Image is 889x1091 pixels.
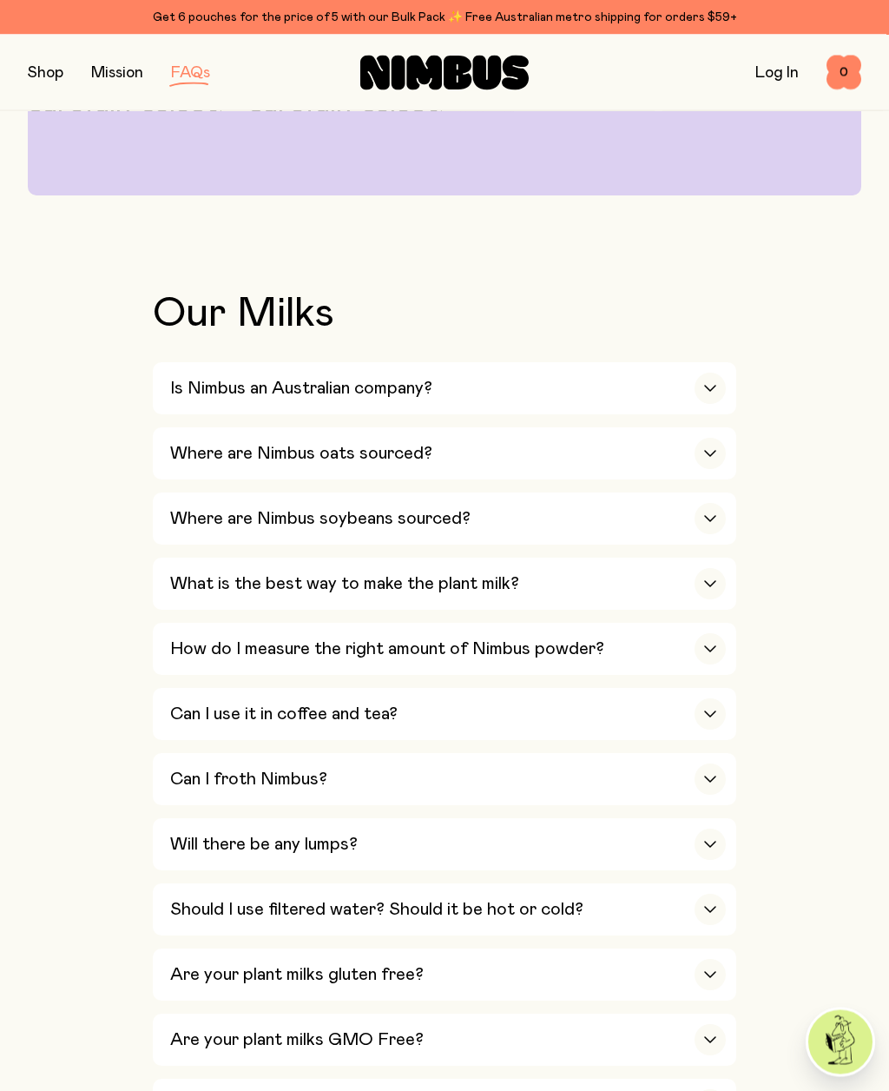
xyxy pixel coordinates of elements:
a: FAQs [171,65,210,81]
a: Log In [755,65,799,81]
h3: Are your plant milks gluten free? [170,965,424,986]
h3: Where are Nimbus oats sourced? [170,444,432,465]
h3: How do I measure the right amount of Nimbus powder? [170,639,604,660]
button: What is the best way to make the plant milk? [153,559,736,611]
div: Get 6 pouches for the price of 5 with our Bulk Pack ✨ Free Australian metro shipping for orders $59+ [28,7,861,28]
h3: Should I use filtered water? Should it be hot or cold? [170,900,583,921]
img: agent [808,1010,873,1074]
button: Where are Nimbus soybeans sourced? [153,493,736,545]
button: Is Nimbus an Australian company? [153,363,736,415]
button: Are your plant milks gluten free? [153,949,736,1002]
h3: Will there be any lumps? [170,835,358,856]
h3: Can I use it in coffee and tea? [170,704,398,725]
h2: Our Milks [153,294,736,335]
button: Can I froth Nimbus? [153,754,736,806]
button: 0 [826,56,861,90]
button: Are your plant milks GMO Free? [153,1015,736,1067]
button: Should I use filtered water? Should it be hot or cold? [153,884,736,936]
h3: What is the best way to make the plant milk? [170,574,519,595]
h3: Where are Nimbus soybeans sourced? [170,509,471,530]
button: How do I measure the right amount of Nimbus powder? [153,624,736,676]
h3: Can I froth Nimbus? [170,770,327,790]
a: Mission [91,65,143,81]
button: Will there be any lumps? [153,819,736,871]
h3: Are your plant milks GMO Free? [170,1030,424,1051]
button: Where are Nimbus oats sourced? [153,428,736,480]
button: Can I use it in coffee and tea? [153,689,736,741]
h3: Is Nimbus an Australian company? [170,379,432,400]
